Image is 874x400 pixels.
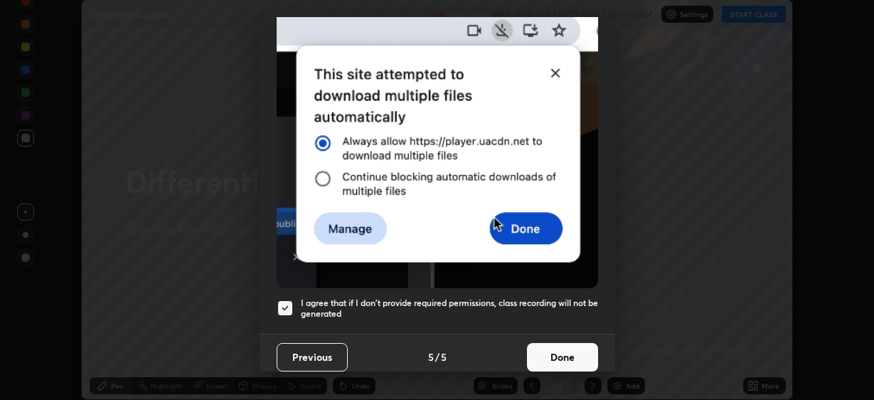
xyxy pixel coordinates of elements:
button: Previous [277,343,348,372]
h4: 5 [428,349,434,364]
button: Done [527,343,598,372]
h4: / [435,349,439,364]
h4: 5 [441,349,447,364]
h5: I agree that if I don't provide required permissions, class recording will not be generated [301,298,598,320]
